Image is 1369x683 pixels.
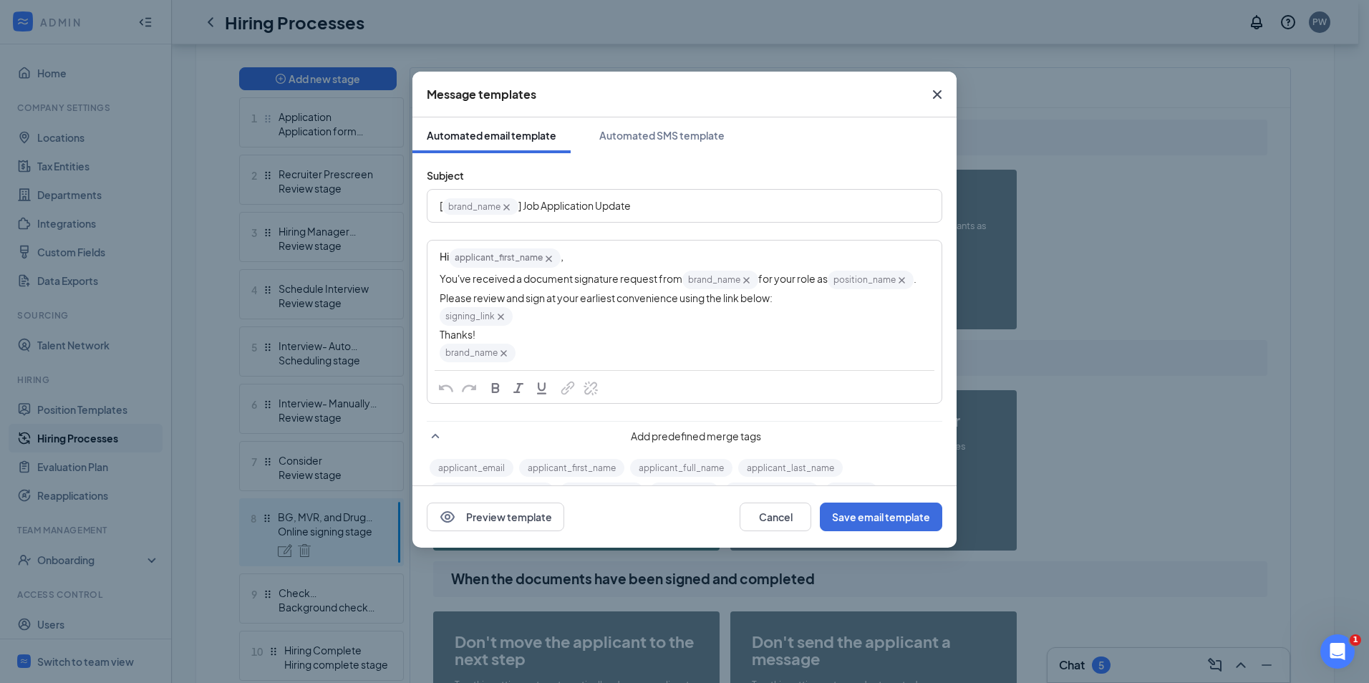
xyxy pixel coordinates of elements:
span: , [561,250,563,263]
svg: Cross [929,86,946,103]
div: Automated email template [427,128,556,142]
div: Edit text [428,190,941,221]
svg: Cross [740,274,753,286]
span: [ [440,199,442,212]
svg: SmallChevronUp [427,427,444,445]
button: Italic [507,378,530,399]
span: ] Job Application Update [518,199,631,212]
span: Add predefined merge tags [450,429,942,443]
span: applicant_first_name‌‌‌‌ [449,248,561,267]
button: Bold [484,378,507,399]
div: Edit text [428,241,941,369]
div: Message templates [427,87,536,102]
svg: Cross [500,201,513,213]
span: . Please review and sign at your earliest convenience using the link below: [440,272,918,304]
svg: Eye [439,508,456,525]
svg: Cross [896,274,908,286]
svg: Cross [495,311,507,323]
button: Undo [435,378,458,399]
button: Save email template [820,503,942,531]
span: signing_link‌‌‌‌ [440,307,513,326]
button: applicant_phone_number [430,483,554,500]
span: Subject [427,169,464,182]
button: company_name [560,483,644,500]
button: Remove Link [579,378,602,399]
button: applicant_full_name [630,459,732,477]
span: Hi [440,250,449,263]
span: Thanks! [440,328,475,341]
span: brand_name‌‌‌‌ [682,271,758,289]
button: hr_name [825,483,878,500]
iframe: Intercom live chat [1320,634,1355,669]
span: brand_name‌‌‌‌ [440,344,516,362]
svg: Cross [543,253,555,265]
span: position_name‌‌‌‌ [828,271,914,289]
button: Close [918,72,957,117]
svg: Cross [498,347,510,359]
button: applicant_email [430,459,513,477]
button: EyePreview template [427,503,564,531]
div: Add predefined merge tags [427,421,942,445]
span: 1 [1350,634,1361,646]
div: Automated SMS template [599,128,725,142]
button: applicant_last_name [738,459,843,477]
button: Link [556,378,579,399]
button: brand_name [649,483,719,500]
button: Redo [458,378,480,399]
span: for your role as [758,272,828,285]
span: You've received a document signature request from [440,272,682,285]
button: department_name [725,483,819,500]
button: applicant_first_name [519,459,624,477]
span: brand_name‌‌‌‌ [442,198,518,215]
button: Underline [530,378,553,399]
button: Cancel [740,503,811,531]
